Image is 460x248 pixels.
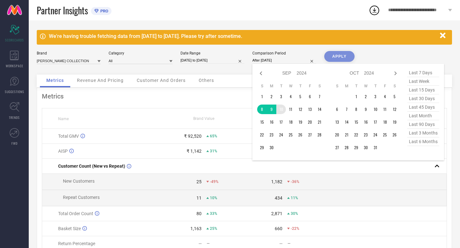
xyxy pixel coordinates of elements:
div: ₹ 1,142 [187,149,202,154]
td: Sun Sep 29 2024 [257,143,267,152]
td: Fri Oct 18 2024 [380,117,390,127]
td: Fri Oct 04 2024 [380,92,390,101]
td: Thu Oct 17 2024 [371,117,380,127]
td: Sun Oct 13 2024 [332,117,342,127]
span: -49% [210,179,218,184]
span: Others [199,78,214,83]
td: Mon Sep 02 2024 [267,92,276,101]
span: last week [407,77,439,86]
td: Fri Oct 25 2024 [380,130,390,140]
td: Tue Oct 22 2024 [351,130,361,140]
div: ₹ 92,520 [184,134,202,139]
td: Tue Sep 24 2024 [276,130,286,140]
div: 2,871 [271,211,282,216]
div: — [198,241,202,246]
span: Brand Value [193,116,214,121]
span: PRO [99,9,108,13]
div: Brand [37,51,101,55]
td: Wed Oct 02 2024 [361,92,371,101]
span: Total GMV [58,134,79,139]
div: 1,182 [271,179,282,184]
span: 25% [210,226,217,231]
td: Tue Oct 15 2024 [351,117,361,127]
span: last 45 days [407,103,439,112]
span: New Customers [63,179,95,184]
td: Thu Sep 05 2024 [295,92,305,101]
th: Sunday [332,84,342,89]
div: We're having trouble fetching data from [DATE] to [DATE]. Please try after sometime. [49,33,437,39]
th: Monday [342,84,351,89]
span: 10% [210,196,217,200]
div: Category [109,51,172,55]
td: Fri Oct 11 2024 [380,105,390,114]
span: Basket Size [58,226,81,231]
td: Sat Sep 28 2024 [315,130,324,140]
th: Wednesday [361,84,371,89]
span: Repeat Customers [63,195,100,200]
td: Sun Sep 08 2024 [257,105,267,114]
span: -22% [291,226,299,231]
th: Saturday [390,84,399,89]
span: Name [58,117,69,121]
span: 65% [210,134,217,138]
td: Wed Oct 30 2024 [361,143,371,152]
div: 1,163 [190,226,202,231]
td: Wed Oct 23 2024 [361,130,371,140]
div: 25 [196,179,202,184]
div: Comparison Period [252,51,316,55]
td: Fri Sep 27 2024 [305,130,315,140]
td: Thu Sep 12 2024 [295,105,305,114]
span: SCORECARDS [5,38,24,42]
th: Saturday [315,84,324,89]
div: 11 [196,195,202,201]
td: Wed Sep 11 2024 [286,105,295,114]
div: 434 [275,195,282,201]
span: last 15 days [407,86,439,94]
div: 80 [196,211,202,216]
td: Wed Oct 09 2024 [361,105,371,114]
span: Revenue And Pricing [77,78,124,83]
span: last month [407,112,439,120]
th: Monday [267,84,276,89]
td: Sat Oct 26 2024 [390,130,399,140]
td: Mon Oct 07 2024 [342,105,351,114]
span: Total Order Count [58,211,93,216]
td: Sun Oct 06 2024 [332,105,342,114]
td: Sun Sep 01 2024 [257,92,267,101]
span: Partner Insights [37,4,88,17]
td: Wed Sep 18 2024 [286,117,295,127]
span: AISP [58,149,68,154]
th: Sunday [257,84,267,89]
td: Wed Oct 16 2024 [361,117,371,127]
td: Fri Sep 20 2024 [305,117,315,127]
td: Mon Sep 30 2024 [267,143,276,152]
span: -36% [291,179,299,184]
td: Mon Sep 16 2024 [267,117,276,127]
input: Select comparison period [252,57,316,64]
td: Sun Oct 20 2024 [332,130,342,140]
span: 11% [291,196,298,200]
td: Sun Sep 15 2024 [257,117,267,127]
td: Tue Sep 03 2024 [276,92,286,101]
div: Next month [392,69,399,77]
td: Thu Sep 26 2024 [295,130,305,140]
td: Mon Sep 09 2024 [267,105,276,114]
th: Thursday [295,84,305,89]
td: Sun Sep 22 2024 [257,130,267,140]
span: FWD [11,141,18,146]
td: Wed Sep 04 2024 [286,92,295,101]
div: — [279,241,283,246]
td: Fri Sep 06 2024 [305,92,315,101]
td: Thu Sep 19 2024 [295,117,305,127]
span: WORKSPACE [6,63,23,68]
td: Fri Sep 13 2024 [305,105,315,114]
td: Sat Oct 19 2024 [390,117,399,127]
td: Tue Oct 08 2024 [351,105,361,114]
span: last 90 days [407,120,439,129]
td: Sun Oct 27 2024 [332,143,342,152]
span: SUGGESTIONS [5,89,24,94]
th: Friday [305,84,315,89]
span: last 7 days [407,69,439,77]
th: Thursday [371,84,380,89]
th: Tuesday [276,84,286,89]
